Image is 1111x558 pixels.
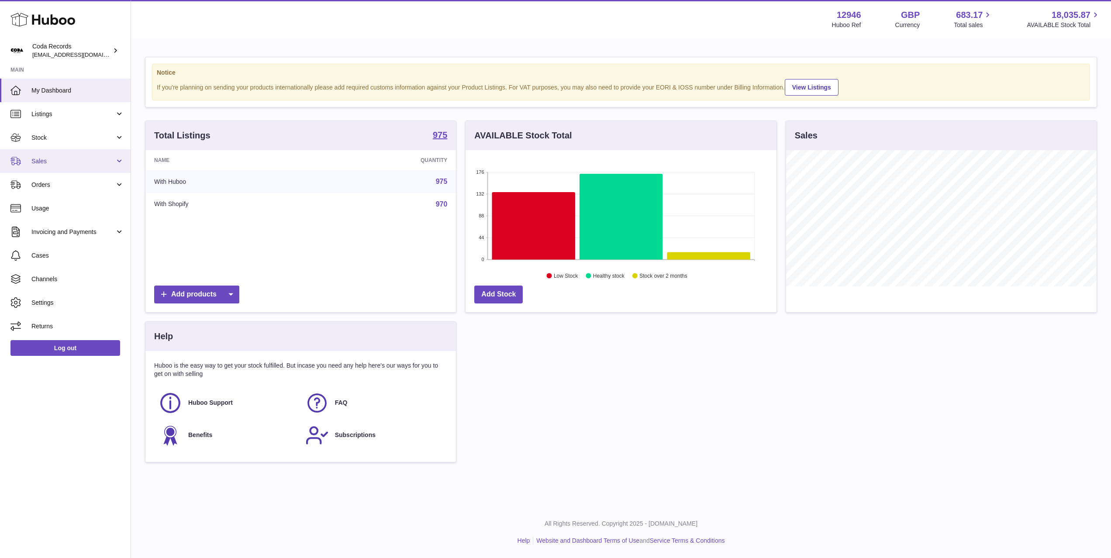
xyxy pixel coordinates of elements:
text: 88 [479,213,484,218]
span: Cases [31,251,124,260]
span: Subscriptions [335,431,376,439]
strong: GBP [901,9,920,21]
text: 44 [479,235,484,240]
span: Sales [31,157,115,165]
a: Benefits [159,424,297,447]
h3: Total Listings [154,130,210,141]
a: Subscriptions [305,424,443,447]
a: FAQ [305,391,443,415]
td: With Huboo [145,170,313,193]
a: 683.17 Total sales [954,9,993,29]
span: My Dashboard [31,86,124,95]
span: Usage [31,204,124,213]
th: Quantity [313,150,456,170]
div: Currency [895,21,920,29]
a: Help [518,537,530,544]
text: Low Stock [554,273,578,279]
div: Huboo Ref [832,21,861,29]
strong: 975 [433,131,447,139]
h3: Sales [795,130,818,141]
a: 975 [433,131,447,141]
li: and [533,537,725,545]
span: 18,035.87 [1052,9,1090,21]
a: Log out [10,340,120,356]
span: Settings [31,299,124,307]
a: Add Stock [474,286,523,303]
p: Huboo is the easy way to get your stock fulfilled. But incase you need any help here's our ways f... [154,362,447,378]
text: Stock over 2 months [640,273,687,279]
img: haz@pcatmedia.com [10,44,24,57]
text: 0 [482,257,484,262]
text: 132 [476,191,484,196]
span: 683.17 [956,9,983,21]
a: 975 [436,178,448,185]
span: AVAILABLE Stock Total [1027,21,1101,29]
span: Total sales [954,21,993,29]
div: Coda Records [32,42,111,59]
span: Listings [31,110,115,118]
text: Healthy stock [593,273,625,279]
strong: Notice [157,69,1085,77]
a: Add products [154,286,239,303]
a: View Listings [785,79,838,96]
a: 970 [436,200,448,208]
a: 18,035.87 AVAILABLE Stock Total [1027,9,1101,29]
a: Service Terms & Conditions [650,537,725,544]
div: If you're planning on sending your products internationally please add required customs informati... [157,78,1085,96]
text: 176 [476,169,484,175]
h3: Help [154,331,173,342]
td: With Shopify [145,193,313,216]
span: FAQ [335,399,348,407]
th: Name [145,150,313,170]
span: Returns [31,322,124,331]
p: All Rights Reserved. Copyright 2025 - [DOMAIN_NAME] [138,520,1104,528]
span: Stock [31,134,115,142]
span: [EMAIL_ADDRESS][DOMAIN_NAME] [32,51,128,58]
span: Channels [31,275,124,283]
span: Benefits [188,431,212,439]
strong: 12946 [837,9,861,21]
a: Huboo Support [159,391,297,415]
span: Huboo Support [188,399,233,407]
span: Orders [31,181,115,189]
h3: AVAILABLE Stock Total [474,130,572,141]
span: Invoicing and Payments [31,228,115,236]
a: Website and Dashboard Terms of Use [536,537,639,544]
